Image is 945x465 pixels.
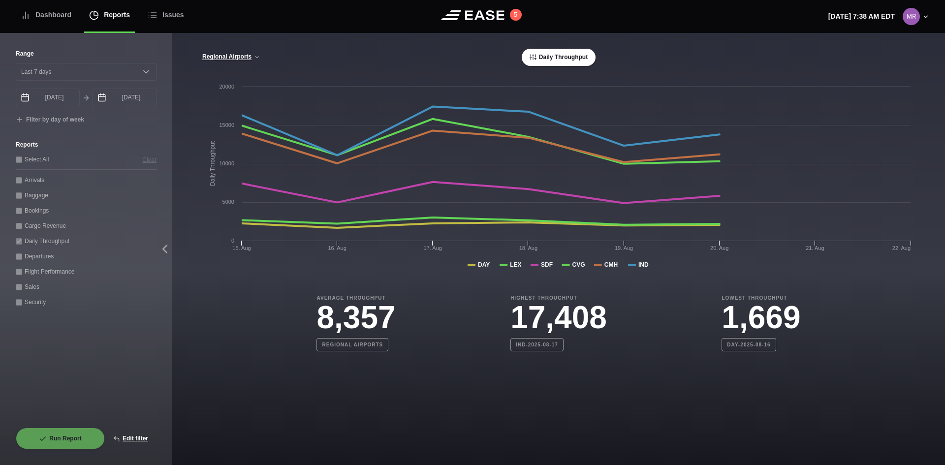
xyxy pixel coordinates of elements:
[828,11,895,22] p: [DATE] 7:38 AM EDT
[710,245,728,251] tspan: 20. Aug
[202,54,260,61] button: Regional Airports
[316,302,395,333] h3: 8,357
[16,89,80,106] input: mm/dd/yyyy
[328,245,346,251] tspan: 16. Aug
[638,261,649,268] tspan: IND
[16,140,157,149] label: Reports
[615,245,633,251] tspan: 19. Aug
[806,245,824,251] tspan: 21. Aug
[105,428,157,449] button: Edit filter
[16,116,84,124] button: Filter by day of week
[722,294,800,302] b: Lowest Throughput
[231,238,234,244] text: 0
[510,294,607,302] b: Highest Throughput
[316,294,395,302] b: Average Throughput
[209,141,216,186] tspan: Daily Throughput
[541,261,553,268] tspan: SDF
[722,302,800,333] h3: 1,669
[93,89,157,106] input: mm/dd/yyyy
[510,9,522,21] button: 5
[219,84,234,90] text: 20000
[510,302,607,333] h3: 17,408
[219,160,234,166] text: 10000
[510,261,521,268] tspan: LEX
[219,122,234,128] text: 15000
[222,199,234,205] text: 5000
[510,338,564,351] b: IND-2025-08-17
[572,261,585,268] tspan: CVG
[142,155,157,165] button: Clear
[604,261,618,268] tspan: CMH
[232,245,251,251] tspan: 15. Aug
[478,261,490,268] tspan: DAY
[522,49,596,66] button: Daily Throughput
[903,8,920,25] img: 0b2ed616698f39eb9cebe474ea602d52
[16,49,157,58] label: Range
[316,338,388,351] b: Regional Airports
[722,338,776,351] b: DAY-2025-08-16
[424,245,442,251] tspan: 17. Aug
[892,245,911,251] tspan: 22. Aug
[519,245,537,251] tspan: 18. Aug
